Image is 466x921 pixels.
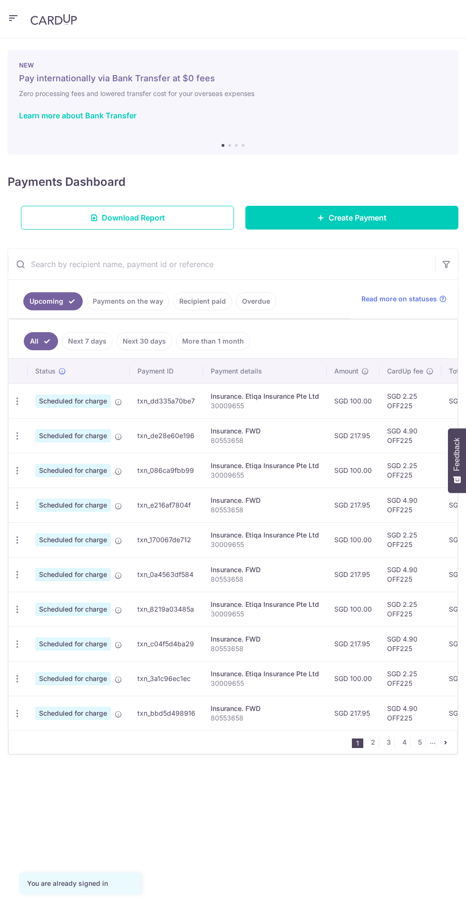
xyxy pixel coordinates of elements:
[35,707,111,720] span: Scheduled for charge
[35,603,111,616] span: Scheduled for charge
[8,249,435,279] input: Search by recipient name, payment id or reference
[379,384,441,418] td: SGD 2.25 OFF225
[327,418,379,453] td: SGD 217.95
[327,453,379,488] td: SGD 100.00
[130,488,203,522] td: txn_e216af7804f
[327,488,379,522] td: SGD 217.95
[130,522,203,557] td: txn_170067de712
[329,212,387,223] span: Create Payment
[211,436,319,445] p: 80553658
[130,696,203,730] td: txn_bbd5d498916
[35,429,111,442] span: Scheduled for charge
[19,111,136,120] a: Learn more about Bank Transfer
[211,505,319,515] p: 80553658
[430,737,436,748] li: ...
[19,88,447,99] h6: Zero processing fees and lowered transfer cost for your overseas expenses
[211,540,319,549] p: 30009655
[211,704,319,713] div: Insurance. FWD
[130,557,203,592] td: txn_0a4563df584
[35,394,111,408] span: Scheduled for charge
[379,522,441,557] td: SGD 2.25 OFF225
[211,470,319,480] p: 30009655
[130,359,203,384] th: Payment ID
[453,438,461,471] span: Feedback
[102,212,165,223] span: Download Report
[334,366,359,376] span: Amount
[379,661,441,696] td: SGD 2.25 OFF225
[8,173,126,191] h4: Payments Dashboard
[236,292,276,310] a: Overdue
[19,73,447,84] h5: Pay internationally via Bank Transfer at $0 fees
[361,294,447,304] a: Read more on statuses
[406,892,456,916] iframe: Opens a widget where you can find more information
[352,731,457,754] nav: pager
[211,575,319,584] p: 80553658
[130,626,203,661] td: txn_c04f5d4ba29
[379,418,441,453] td: SGD 4.90 OFF225
[211,713,319,723] p: 80553658
[211,669,319,679] div: Insurance. Etiqa Insurance Pte Ltd
[327,592,379,626] td: SGD 100.00
[211,530,319,540] div: Insurance. Etiqa Insurance Pte Ltd
[35,366,56,376] span: Status
[327,522,379,557] td: SGD 100.00
[379,626,441,661] td: SGD 4.90 OFF225
[35,637,111,651] span: Scheduled for charge
[35,464,111,477] span: Scheduled for charge
[173,292,232,310] a: Recipient paid
[211,426,319,436] div: Insurance. FWD
[62,332,113,350] a: Next 7 days
[327,696,379,730] td: SGD 217.95
[35,499,111,512] span: Scheduled for charge
[35,533,111,547] span: Scheduled for charge
[130,592,203,626] td: txn_8219a03485a
[203,359,327,384] th: Payment details
[379,696,441,730] td: SGD 4.90 OFF225
[379,557,441,592] td: SGD 4.90 OFF225
[19,61,447,69] p: NEW
[327,384,379,418] td: SGD 100.00
[379,453,441,488] td: SGD 2.25 OFF225
[361,294,437,304] span: Read more on statuses
[130,384,203,418] td: txn_dd335a70be7
[211,600,319,609] div: Insurance. Etiqa Insurance Pte Ltd
[24,332,58,350] a: All
[383,737,394,748] a: 3
[448,428,466,493] button: Feedback - Show survey
[327,661,379,696] td: SGD 100.00
[367,737,379,748] a: 2
[30,14,77,25] img: CardUp
[211,496,319,505] div: Insurance. FWD
[27,879,133,888] div: You are already signed in
[245,206,458,230] a: Create Payment
[116,332,172,350] a: Next 30 days
[379,488,441,522] td: SGD 4.90 OFF225
[21,206,234,230] a: Download Report
[23,292,83,310] a: Upcoming
[176,332,250,350] a: More than 1 month
[35,672,111,685] span: Scheduled for charge
[211,401,319,411] p: 30009655
[211,392,319,401] div: Insurance. Etiqa Insurance Pte Ltd
[387,366,423,376] span: CardUp fee
[211,565,319,575] div: Insurance. FWD
[130,453,203,488] td: txn_086ca9fbb99
[352,739,363,748] li: 1
[211,644,319,653] p: 80553658
[130,418,203,453] td: txn_de28e60e196
[327,626,379,661] td: SGD 217.95
[211,679,319,688] p: 30009655
[211,609,319,619] p: 30009655
[379,592,441,626] td: SGD 2.25 OFF225
[327,557,379,592] td: SGD 217.95
[398,737,410,748] a: 4
[35,568,111,581] span: Scheduled for charge
[211,634,319,644] div: Insurance. FWD
[414,737,426,748] a: 5
[130,661,203,696] td: txn_3a1c96ec1ec
[211,461,319,470] div: Insurance. Etiqa Insurance Pte Ltd
[87,292,169,310] a: Payments on the way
